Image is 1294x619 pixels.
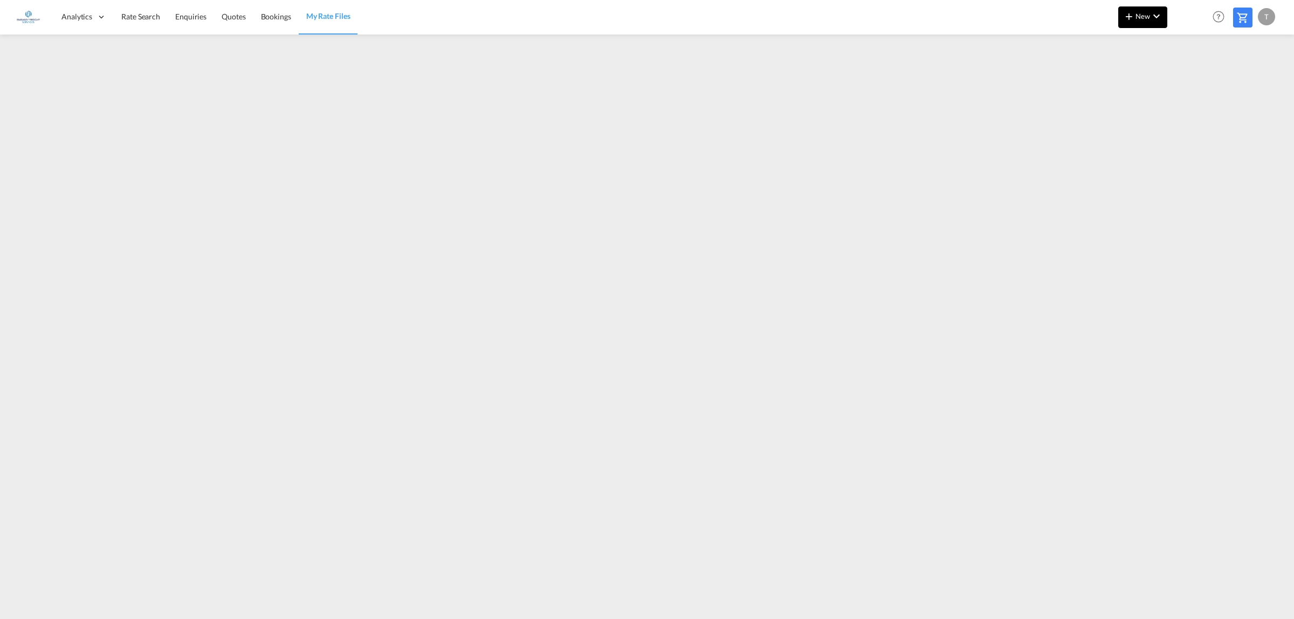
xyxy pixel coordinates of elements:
span: New [1123,12,1163,20]
span: Quotes [222,12,245,21]
span: Analytics [61,11,92,22]
span: Rate Search [121,12,160,21]
md-icon: icon-plus 400-fg [1123,10,1135,23]
md-icon: icon-chevron-down [1150,10,1163,23]
span: Enquiries [175,12,207,21]
button: icon-plus 400-fgNewicon-chevron-down [1118,6,1167,28]
div: T [1258,8,1275,25]
div: Help [1209,8,1233,27]
span: My Rate Files [306,11,350,20]
span: Help [1209,8,1228,26]
span: Bookings [261,12,291,21]
img: 6a2c35f0b7c411ef99d84d375d6e7407.jpg [16,5,40,29]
